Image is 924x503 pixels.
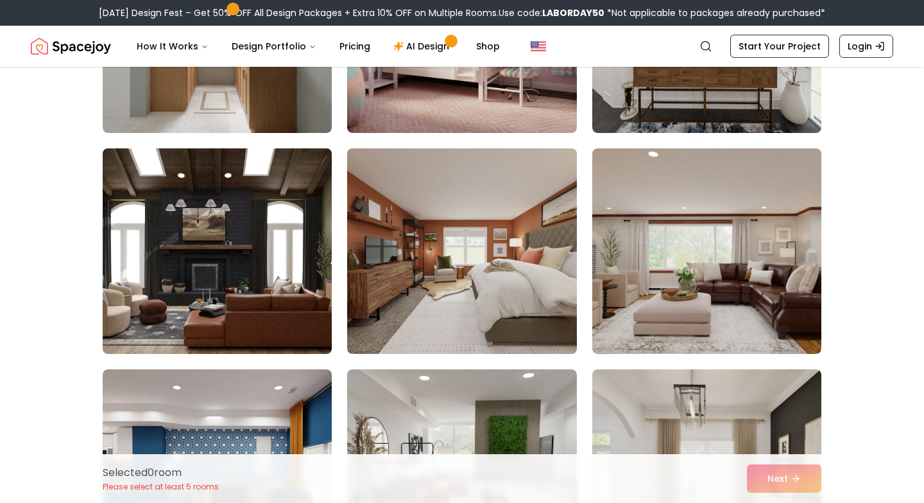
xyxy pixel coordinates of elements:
a: Spacejoy [31,33,111,59]
img: Room room-74 [341,143,582,359]
img: United States [531,39,546,54]
img: Room room-75 [592,148,821,354]
img: Room room-73 [97,143,338,359]
a: Start Your Project [730,35,829,58]
button: How It Works [126,33,219,59]
img: Spacejoy Logo [31,33,111,59]
span: *Not applicable to packages already purchased* [604,6,825,19]
a: Pricing [329,33,381,59]
div: [DATE] Design Fest – Get 50% OFF All Design Packages + Extra 10% OFF on Multiple Rooms. [99,6,825,19]
a: Login [839,35,893,58]
p: Please select at least 5 rooms [103,482,219,492]
nav: Global [31,26,893,67]
a: AI Design [383,33,463,59]
a: Shop [466,33,510,59]
p: Selected 0 room [103,465,219,481]
span: Use code: [499,6,604,19]
nav: Main [126,33,510,59]
b: LABORDAY50 [542,6,604,19]
button: Design Portfolio [221,33,327,59]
